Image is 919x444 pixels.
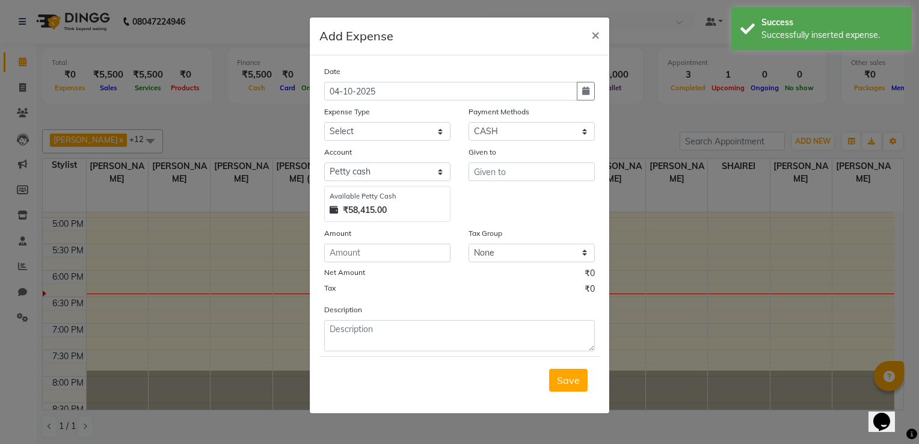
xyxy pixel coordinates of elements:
[557,374,580,386] span: Save
[585,283,595,298] span: ₹0
[469,106,529,117] label: Payment Methods
[324,228,351,239] label: Amount
[585,267,595,283] span: ₹0
[330,191,445,202] div: Available Petty Cash
[549,369,588,392] button: Save
[324,244,450,262] input: Amount
[469,228,502,239] label: Tax Group
[591,25,600,43] span: ×
[582,17,609,51] button: Close
[324,66,340,77] label: Date
[868,396,907,432] iframe: chat widget
[761,29,903,42] div: Successfully inserted expense.
[324,304,362,315] label: Description
[761,16,903,29] div: Success
[324,106,370,117] label: Expense Type
[324,147,352,158] label: Account
[343,204,387,217] strong: ₹58,415.00
[469,147,496,158] label: Given to
[319,27,393,45] h5: Add Expense
[324,283,336,294] label: Tax
[324,267,365,278] label: Net Amount
[469,162,595,181] input: Given to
